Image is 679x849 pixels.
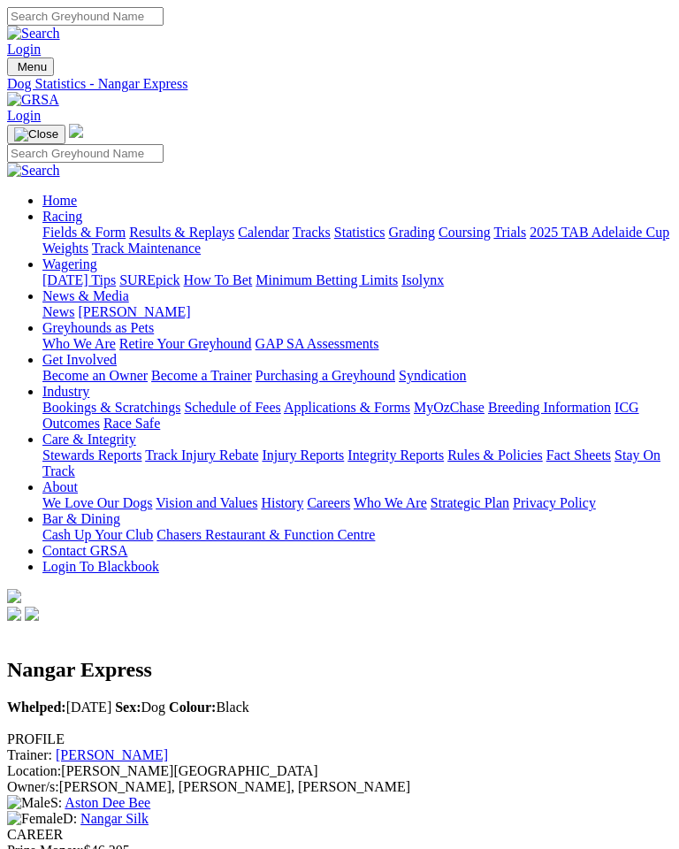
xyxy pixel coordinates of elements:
img: Male [7,795,50,811]
span: Owner/s: [7,779,59,794]
span: [DATE] [7,700,111,715]
a: Trials [493,225,526,240]
div: Industry [42,400,672,432]
h2: Nangar Express [7,658,672,682]
a: History [261,495,303,510]
div: [PERSON_NAME], [PERSON_NAME], [PERSON_NAME] [7,779,672,795]
img: Search [7,26,60,42]
a: Statistics [334,225,385,240]
input: Search [7,144,164,163]
a: News [42,304,74,319]
a: Rules & Policies [447,447,543,463]
b: Colour: [169,700,216,715]
a: Care & Integrity [42,432,136,447]
a: Cash Up Your Club [42,527,153,542]
span: Dog [115,700,165,715]
a: Dog Statistics - Nangar Express [7,76,672,92]
a: Retire Your Greyhound [119,336,252,351]
a: Become an Owner [42,368,148,383]
input: Search [7,7,164,26]
a: Greyhounds as Pets [42,320,154,335]
a: [PERSON_NAME] [78,304,190,319]
img: Female [7,811,63,827]
a: About [42,479,78,494]
a: How To Bet [184,272,253,287]
a: MyOzChase [414,400,484,415]
a: Wagering [42,256,97,272]
img: Close [14,127,58,141]
img: facebook.svg [7,607,21,621]
a: Bar & Dining [42,511,120,526]
a: Vision and Values [156,495,257,510]
a: Grading [389,225,435,240]
button: Toggle navigation [7,57,54,76]
a: Industry [42,384,89,399]
span: D: [7,811,77,826]
a: [PERSON_NAME] [56,747,168,762]
a: Purchasing a Greyhound [256,368,395,383]
div: [PERSON_NAME][GEOGRAPHIC_DATA] [7,763,672,779]
a: Weights [42,241,88,256]
a: Login [7,42,41,57]
a: Privacy Policy [513,495,596,510]
a: We Love Our Dogs [42,495,152,510]
div: Bar & Dining [42,527,672,543]
a: Bookings & Scratchings [42,400,180,415]
a: Minimum Betting Limits [256,272,398,287]
a: Fields & Form [42,225,126,240]
a: Track Injury Rebate [145,447,258,463]
a: GAP SA Assessments [256,336,379,351]
a: Injury Reports [262,447,344,463]
a: Strategic Plan [431,495,509,510]
div: CAREER [7,827,672,843]
img: logo-grsa-white.png [69,124,83,138]
a: Stay On Track [42,447,660,478]
a: Become a Trainer [151,368,252,383]
a: Stewards Reports [42,447,141,463]
div: Wagering [42,272,672,288]
img: GRSA [7,92,59,108]
div: Get Involved [42,368,672,384]
a: SUREpick [119,272,179,287]
a: Calendar [238,225,289,240]
button: Toggle navigation [7,125,65,144]
a: Schedule of Fees [184,400,280,415]
a: Track Maintenance [92,241,201,256]
span: Menu [18,60,47,73]
div: News & Media [42,304,672,320]
span: Black [169,700,249,715]
img: logo-grsa-white.png [7,589,21,603]
div: About [42,495,672,511]
a: Syndication [399,368,466,383]
a: Who We Are [42,336,116,351]
a: News & Media [42,288,129,303]
a: Home [42,193,77,208]
a: Coursing [439,225,491,240]
a: Breeding Information [488,400,611,415]
a: Integrity Reports [347,447,444,463]
a: [DATE] Tips [42,272,116,287]
a: Results & Replays [129,225,234,240]
img: Search [7,163,60,179]
div: Greyhounds as Pets [42,336,672,352]
div: PROFILE [7,731,672,747]
a: Race Safe [103,416,160,431]
a: Get Involved [42,352,117,367]
a: Racing [42,209,82,224]
a: Applications & Forms [284,400,410,415]
a: 2025 TAB Adelaide Cup [530,225,669,240]
a: Tracks [293,225,331,240]
a: Fact Sheets [546,447,611,463]
a: Aston Dee Bee [65,795,150,810]
a: Login [7,108,41,123]
a: Contact GRSA [42,543,127,558]
b: Sex: [115,700,141,715]
a: Chasers Restaurant & Function Centre [156,527,375,542]
span: Location: [7,763,61,778]
a: Who We Are [354,495,427,510]
a: Isolynx [401,272,444,287]
a: ICG Outcomes [42,400,639,431]
a: Login To Blackbook [42,559,159,574]
span: Trainer: [7,747,52,762]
